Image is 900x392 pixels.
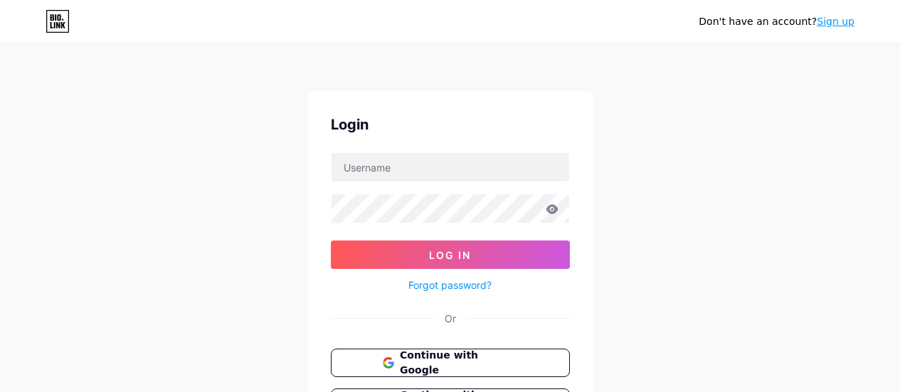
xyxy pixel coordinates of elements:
[408,277,492,292] a: Forgot password?
[331,240,570,269] button: Log In
[331,349,570,377] button: Continue with Google
[699,14,854,29] div: Don't have an account?
[400,348,517,378] span: Continue with Google
[817,16,854,27] a: Sign up
[445,311,456,326] div: Or
[332,153,569,181] input: Username
[331,114,570,135] div: Login
[429,249,471,261] span: Log In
